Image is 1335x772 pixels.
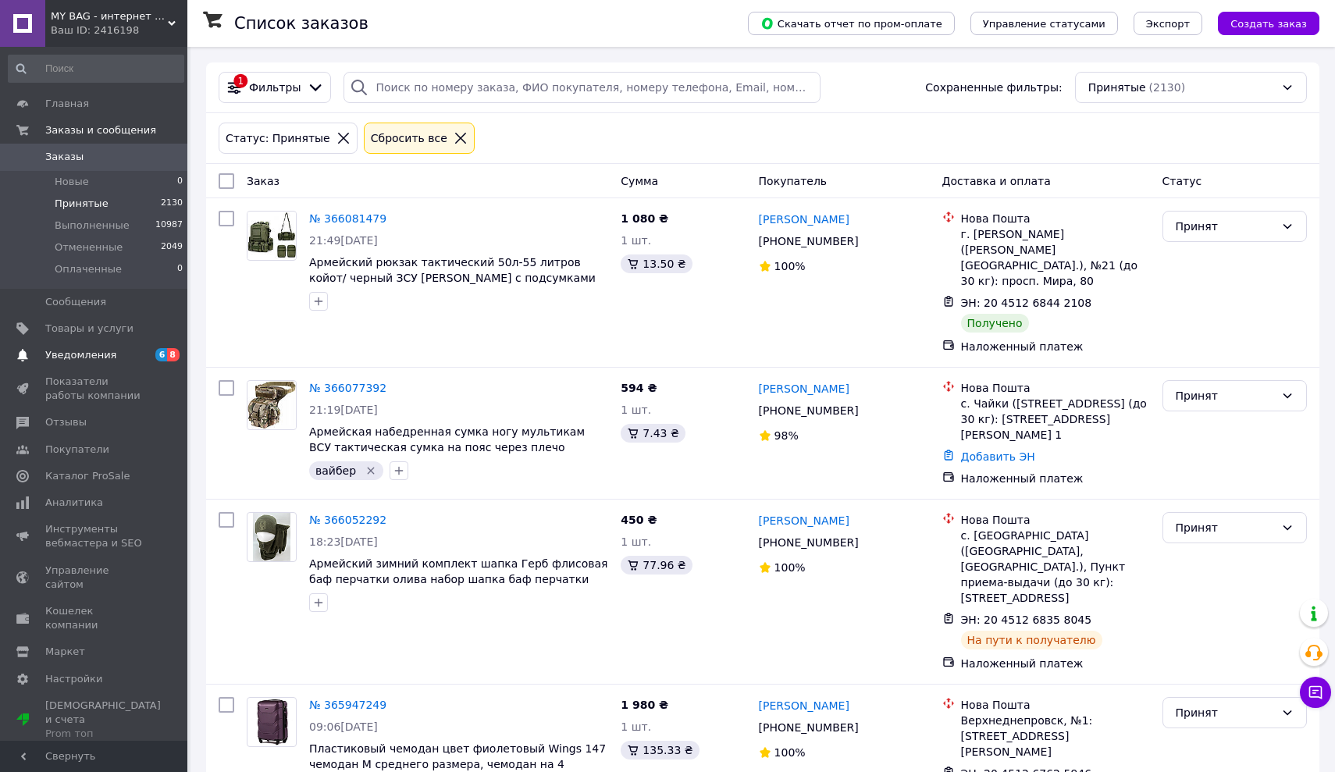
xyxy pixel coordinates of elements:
div: Наложенный платеж [961,656,1150,671]
span: Новые [55,175,89,189]
a: [PERSON_NAME] [759,381,849,397]
a: № 366081479 [309,212,386,225]
div: с. [GEOGRAPHIC_DATA] ([GEOGRAPHIC_DATA], [GEOGRAPHIC_DATA].), Пункт приема-выдачи (до 30 кг): [ST... [961,528,1150,606]
button: Управление статусами [970,12,1118,35]
div: [PHONE_NUMBER] [756,230,862,252]
div: 7.43 ₴ [621,424,685,443]
span: 0 [177,175,183,189]
input: Поиск по номеру заказа, ФИО покупателя, номеру телефона, Email, номеру накладной [344,72,821,103]
svg: Удалить метку [365,464,377,477]
a: Фото товару [247,380,297,430]
span: 09:06[DATE] [309,720,378,733]
span: Оплаченные [55,262,122,276]
span: Аналитика [45,496,103,510]
span: Сумма [621,175,658,187]
a: Фото товару [247,697,297,747]
span: Товары и услуги [45,322,133,336]
img: Фото товару [250,698,294,746]
span: Инструменты вебмастера и SEO [45,522,144,550]
span: 10987 [155,219,183,233]
span: Настройки [45,672,102,686]
div: [PHONE_NUMBER] [756,717,862,738]
div: Наложенный платеж [961,339,1150,354]
span: 2049 [161,240,183,254]
a: Армейский рюкзак тактический 50л-55 литров койот/ черный ЗСУ [PERSON_NAME] с подсумками походный ... [309,256,596,300]
span: 21:49[DATE] [309,234,378,247]
span: Экспорт [1146,18,1190,30]
div: [PHONE_NUMBER] [756,532,862,553]
div: Наложенный платеж [961,471,1150,486]
div: Ваш ID: 2416198 [51,23,187,37]
span: Маркет [45,645,85,659]
span: Отзывы [45,415,87,429]
a: Фото товару [247,512,297,562]
span: Главная [45,97,89,111]
img: Фото товару [247,212,296,259]
span: [DEMOGRAPHIC_DATA] и счета [45,699,161,742]
span: 1 шт. [621,234,651,247]
span: Статус [1162,175,1202,187]
a: [PERSON_NAME] [759,212,849,227]
span: 0 [177,262,183,276]
span: 21:19[DATE] [309,404,378,416]
span: Покупатели [45,443,109,457]
button: Чат с покупателем [1300,677,1331,708]
span: Управление сайтом [45,564,144,592]
span: 98% [774,429,799,442]
div: 135.33 ₴ [621,741,699,760]
a: № 366077392 [309,382,386,394]
input: Поиск [8,55,184,83]
div: Принят [1176,519,1275,536]
span: ЭН: 20 4512 6844 2108 [961,297,1092,309]
span: (2130) [1149,81,1186,94]
span: 1 шт. [621,535,651,548]
a: [PERSON_NAME] [759,698,849,713]
span: Управление статусами [983,18,1105,30]
a: № 365947249 [309,699,386,711]
div: Принят [1176,387,1275,404]
span: Показатели работы компании [45,375,144,403]
span: MY BAG - интернет магазин сумок, чемоданов и аксессуаров [51,9,168,23]
div: 13.50 ₴ [621,254,692,273]
span: Принятые [55,197,109,211]
span: 100% [774,746,806,759]
span: 18:23[DATE] [309,535,378,548]
span: 6 [155,348,168,361]
span: 1 шт. [621,720,651,733]
a: Армейский зимний комплект шапка Герб флисовая баф перчатки олива набор шапка баф перчатки хаки ар... [309,557,607,601]
a: № 366052292 [309,514,386,526]
span: 450 ₴ [621,514,657,526]
img: Фото товару [253,513,290,561]
span: 8 [167,348,180,361]
div: 77.96 ₴ [621,556,692,575]
span: Сохраненные фильтры: [925,80,1062,95]
button: Создать заказ [1218,12,1319,35]
img: Фото товару [247,382,296,429]
span: 100% [774,561,806,574]
button: Экспорт [1134,12,1202,35]
button: Скачать отчет по пром-оплате [748,12,955,35]
span: 1 080 ₴ [621,212,668,225]
span: Фильтры [249,80,301,95]
span: вайбер [315,464,356,477]
span: Отмененные [55,240,123,254]
span: 1 980 ₴ [621,699,668,711]
span: Создать заказ [1230,18,1307,30]
span: Скачать отчет по пром-оплате [760,16,942,30]
span: Уведомления [45,348,116,362]
div: Принят [1176,704,1275,721]
div: Нова Пошта [961,512,1150,528]
div: Верхнеднепровск, №1: [STREET_ADDRESS][PERSON_NAME] [961,713,1150,760]
span: 100% [774,260,806,272]
span: Сообщения [45,295,106,309]
a: Создать заказ [1202,16,1319,29]
a: [PERSON_NAME] [759,513,849,528]
span: Армейская набедренная сумка ногу мультикам ВСУ тактическая сумка на пояс через плечо военная сумк... [309,425,585,469]
span: ЭН: 20 4512 6835 8045 [961,614,1092,626]
div: На пути к получателю [961,631,1102,649]
div: Получено [961,314,1029,333]
span: Заказ [247,175,279,187]
span: 1 шт. [621,404,651,416]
